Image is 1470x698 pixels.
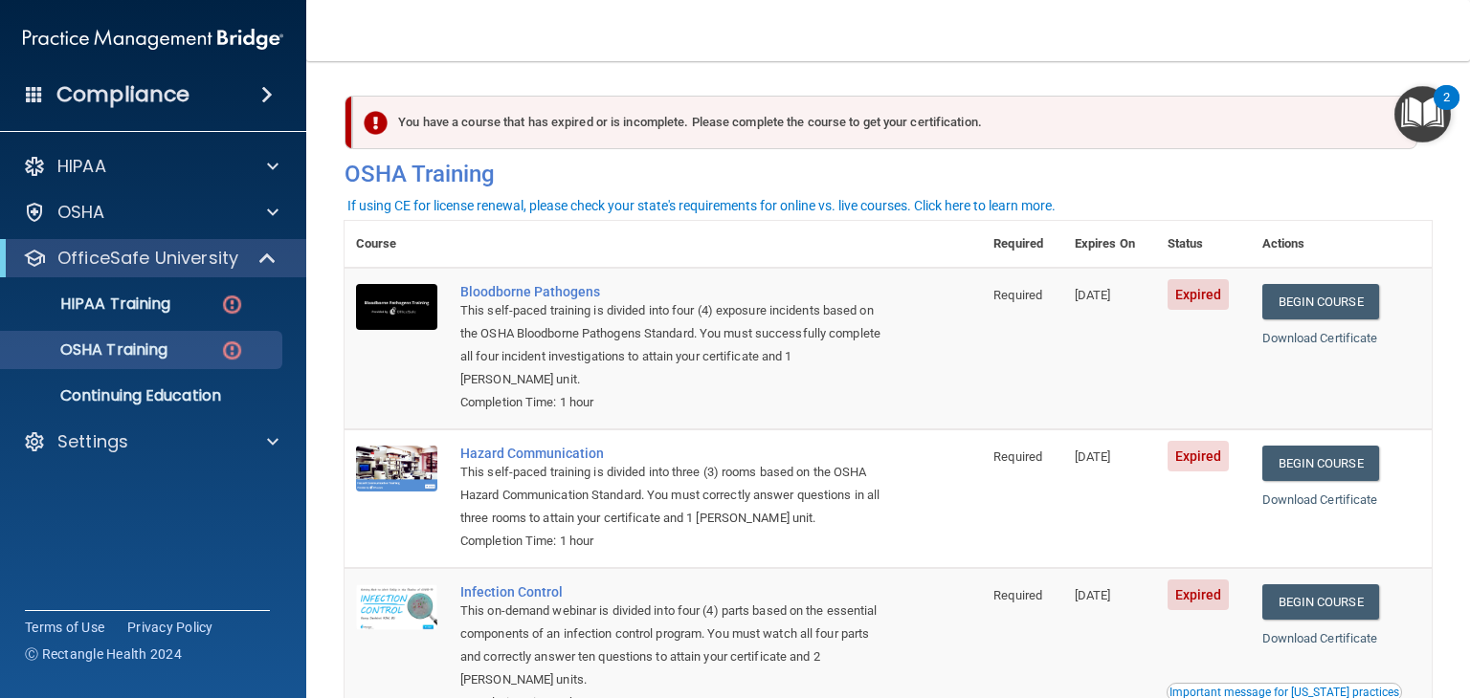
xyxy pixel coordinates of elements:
[1075,588,1111,602] span: [DATE]
[1075,449,1111,464] span: [DATE]
[25,618,104,637] a: Terms of Use
[1262,284,1379,319] a: Begin Course
[56,81,189,108] h4: Compliance
[1262,446,1379,481] a: Begin Course
[1443,98,1450,122] div: 2
[23,20,283,58] img: PMB logo
[12,386,274,405] p: Continuing Education
[23,247,278,270] a: OfficeSafe University
[345,196,1058,215] button: If using CE for license renewal, please check your state's requirements for online vs. live cours...
[460,530,886,553] div: Completion Time: 1 hour
[460,284,886,299] a: Bloodborne Pathogens
[993,588,1042,602] span: Required
[1168,441,1230,471] span: Expired
[460,600,886,691] div: This on-demand webinar is divided into four (4) parts based on the essential components of an inf...
[1168,279,1230,310] span: Expired
[1168,579,1230,610] span: Expired
[1262,631,1378,645] a: Download Certificate
[1374,576,1447,648] iframe: Drift Widget Chat Controller
[57,430,128,453] p: Settings
[57,201,105,224] p: OSHA
[347,199,1056,212] div: If using CE for license renewal, please check your state's requirements for online vs. live cours...
[23,430,278,453] a: Settings
[23,201,278,224] a: OSHA
[1394,86,1451,142] button: Open Resource Center, 2 new notifications
[460,391,886,414] div: Completion Time: 1 hour
[460,584,886,600] a: Infection Control
[12,294,170,314] p: HIPAA Training
[1156,221,1251,268] th: Status
[1169,687,1399,698] div: Important message for [US_STATE] practices
[220,293,244,316] img: danger-circle.6113f641.png
[220,338,244,362] img: danger-circle.6113f641.png
[1251,221,1433,268] th: Actions
[460,446,886,461] a: Hazard Communication
[1262,492,1378,507] a: Download Certificate
[57,247,238,270] p: OfficeSafe University
[25,644,182,664] span: Ⓒ Rectangle Health 2024
[12,340,167,360] p: OSHA Training
[1262,584,1379,620] a: Begin Course
[23,155,278,178] a: HIPAA
[982,221,1062,268] th: Required
[345,221,449,268] th: Course
[993,449,1042,464] span: Required
[57,155,106,178] p: HIPAA
[460,461,886,530] div: This self-paced training is divided into three (3) rooms based on the OSHA Hazard Communication S...
[1075,288,1111,302] span: [DATE]
[364,111,388,135] img: exclamation-circle-solid-danger.72ef9ffc.png
[352,96,1417,149] div: You have a course that has expired or is incomplete. Please complete the course to get your certi...
[127,618,213,637] a: Privacy Policy
[1063,221,1156,268] th: Expires On
[1262,331,1378,345] a: Download Certificate
[345,161,1432,187] h4: OSHA Training
[460,299,886,391] div: This self-paced training is divided into four (4) exposure incidents based on the OSHA Bloodborne...
[993,288,1042,302] span: Required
